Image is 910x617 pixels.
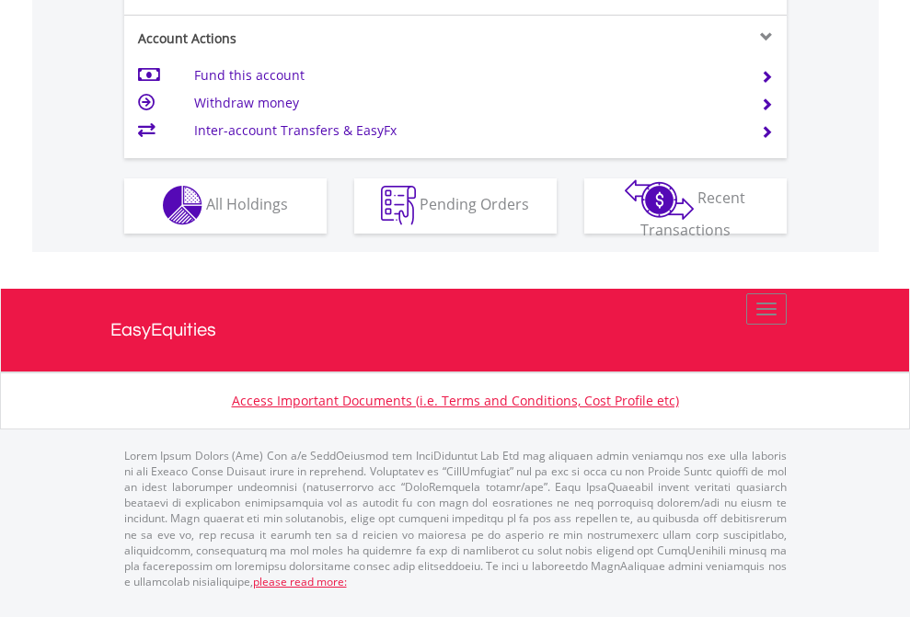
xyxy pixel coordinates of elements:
[640,188,746,240] span: Recent Transactions
[194,117,738,144] td: Inter-account Transfers & EasyFx
[253,574,347,589] a: please read more:
[420,194,529,214] span: Pending Orders
[163,186,202,225] img: holdings-wht.png
[625,179,694,220] img: transactions-zar-wht.png
[206,194,288,214] span: All Holdings
[232,392,679,409] a: Access Important Documents (i.e. Terms and Conditions, Cost Profile etc)
[584,178,787,234] button: Recent Transactions
[194,62,738,89] td: Fund this account
[124,178,327,234] button: All Holdings
[194,89,738,117] td: Withdraw money
[124,29,455,48] div: Account Actions
[381,186,416,225] img: pending_instructions-wht.png
[354,178,557,234] button: Pending Orders
[124,448,787,589] p: Lorem Ipsum Dolors (Ame) Con a/e SeddOeiusmod tem InciDiduntut Lab Etd mag aliquaen admin veniamq...
[110,289,801,371] a: EasyEquities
